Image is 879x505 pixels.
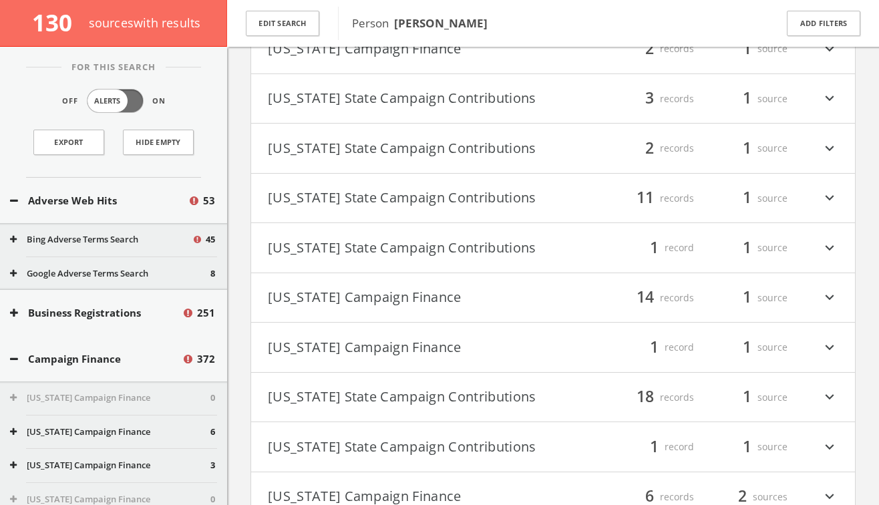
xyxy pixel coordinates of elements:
button: [US_STATE] State Campaign Contributions [268,386,553,409]
span: 1 [644,236,665,259]
span: On [152,96,166,107]
div: source [707,88,787,110]
button: Adverse Web Hits [10,193,188,208]
span: 3 [210,459,215,472]
div: records [614,137,694,160]
span: 1 [737,136,757,160]
div: records [614,187,694,210]
span: 1 [737,37,757,60]
div: records [614,88,694,110]
b: [PERSON_NAME] [394,15,488,31]
button: [US_STATE] Campaign Finance [10,426,210,439]
div: records [614,37,694,60]
button: [US_STATE] Campaign Finance [268,287,553,309]
button: [US_STATE] State Campaign Contributions [268,187,553,210]
div: source [707,187,787,210]
i: expand_more [821,137,838,160]
span: 1 [644,335,665,359]
span: 6 [210,426,215,439]
span: 372 [197,351,215,367]
button: Campaign Finance [10,351,182,367]
div: record [614,336,694,359]
span: 1 [737,236,757,259]
div: source [707,37,787,60]
span: 1 [737,335,757,359]
div: record [614,436,694,458]
a: Export [33,130,104,155]
button: [US_STATE] State Campaign Contributions [268,137,553,160]
button: [US_STATE] Campaign Finance [268,336,553,359]
span: Person [352,15,488,31]
i: expand_more [821,187,838,210]
button: [US_STATE] State Campaign Contributions [268,436,553,458]
button: Add Filters [787,11,860,37]
span: 8 [210,267,215,281]
button: [US_STATE] Campaign Finance [268,37,553,60]
button: [US_STATE] Campaign Finance [10,459,210,472]
button: Hide Empty [123,130,194,155]
span: 2 [639,37,660,60]
i: expand_more [821,436,838,458]
span: 18 [631,385,660,409]
span: source s with results [89,15,201,31]
span: 1 [737,186,757,210]
span: 11 [631,186,660,210]
span: 1 [737,87,757,110]
span: 1 [737,435,757,458]
i: expand_more [821,37,838,60]
div: source [707,386,787,409]
span: 251 [197,305,215,321]
i: expand_more [821,287,838,309]
button: Business Registrations [10,305,182,321]
div: source [707,287,787,309]
div: records [614,386,694,409]
span: 1 [737,286,757,309]
div: record [614,236,694,259]
button: [US_STATE] State Campaign Contributions [268,88,553,110]
button: Edit Search [246,11,319,37]
span: 14 [631,286,660,309]
button: [US_STATE] Campaign Finance [10,391,210,405]
div: source [707,236,787,259]
button: Bing Adverse Terms Search [10,233,192,246]
span: 130 [32,7,83,38]
div: source [707,137,787,160]
button: Google Adverse Terms Search [10,267,210,281]
span: 2 [639,136,660,160]
button: [US_STATE] State Campaign Contributions [268,236,553,259]
span: 45 [206,233,215,246]
span: 1 [737,385,757,409]
span: 1 [644,435,665,458]
span: 0 [210,391,215,405]
i: expand_more [821,236,838,259]
div: records [614,287,694,309]
span: For This Search [61,61,166,74]
i: expand_more [821,88,838,110]
span: 53 [203,193,215,208]
div: source [707,336,787,359]
i: expand_more [821,386,838,409]
span: 3 [639,87,660,110]
i: expand_more [821,336,838,359]
div: source [707,436,787,458]
span: Off [62,96,78,107]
